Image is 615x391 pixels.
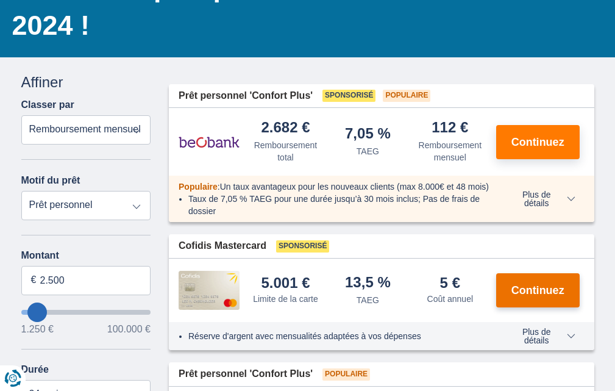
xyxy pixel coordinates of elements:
div: 112 € [432,120,468,137]
div: Coût annuel [427,293,474,305]
span: Prêt personnel 'Confort Plus' [179,89,313,103]
span: 1.250 € [21,325,54,334]
span: Continuez [511,285,564,296]
span: Populaire [322,368,370,381]
li: Taux de 7,05 % TAEG pour une durée jusqu’à 30 mois inclus; Pas de frais de dossier [188,193,490,217]
span: € [31,273,37,287]
div: : [169,181,500,193]
div: 7,05 % [345,126,391,143]
div: Limite de la carte [253,293,318,305]
span: Continuez [511,137,564,148]
span: Un taux avantageux pour les nouveaux clients (max 8.000€ et 48 mois) [220,182,489,192]
span: 100.000 € [107,325,151,334]
label: Classer par [21,99,74,110]
span: Sponsorisé [276,240,329,253]
button: Plus de détails [500,190,585,208]
span: Plus de détails [509,328,575,345]
div: 13,5 % [345,275,391,292]
div: TAEG [357,294,379,306]
button: Continuez [496,273,580,307]
label: Motif du prêt [21,175,80,186]
label: Montant [21,250,151,261]
img: pret personnel Cofidis CC [179,271,240,310]
span: Populaire [179,182,218,192]
button: Continuez [496,125,580,159]
li: Réserve d'argent avec mensualités adaptées à vos dépenses [188,330,490,342]
label: Durée [21,364,49,375]
div: TAEG [357,145,379,157]
div: 5.001 € [261,276,310,290]
div: Affiner [21,72,151,93]
span: Cofidis Mastercard [179,239,266,253]
input: wantToBorrow [21,310,151,315]
span: Populaire [383,90,430,102]
div: 5 € [440,276,460,290]
span: Prêt personnel 'Confort Plus' [179,367,313,381]
img: pret personnel Beobank [179,127,240,157]
div: Remboursement mensuel [414,139,486,163]
span: Plus de détails [509,190,575,207]
div: Remboursement total [249,139,322,163]
div: 2.682 € [261,120,310,137]
button: Plus de détails [500,327,585,345]
span: Sponsorisé [322,90,375,102]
